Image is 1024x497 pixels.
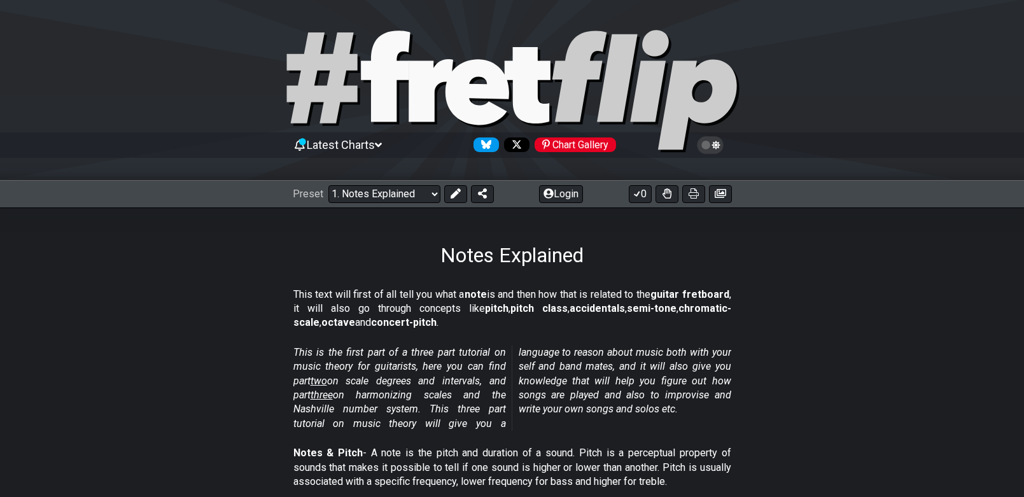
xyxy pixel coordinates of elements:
h1: Notes Explained [440,243,584,267]
strong: pitch class [510,302,568,314]
select: Preset [328,185,440,203]
div: Chart Gallery [535,137,616,152]
strong: accidentals [570,302,625,314]
strong: concert-pitch [371,316,437,328]
button: 0 [629,185,652,203]
button: Edit Preset [444,185,467,203]
button: Create image [709,185,732,203]
strong: guitar fretboard [650,288,729,300]
p: - A note is the pitch and duration of a sound. Pitch is a perceptual property of sounds that make... [293,446,731,489]
strong: pitch [485,302,508,314]
strong: Notes & Pitch [293,447,363,459]
button: Login [539,185,583,203]
button: Print [682,185,705,203]
strong: note [465,288,487,300]
button: Share Preset [471,185,494,203]
em: This is the first part of a three part tutorial on music theory for guitarists, here you can find... [293,346,731,430]
p: This text will first of all tell you what a is and then how that is related to the , it will also... [293,288,731,330]
strong: octave [321,316,355,328]
span: three [311,389,333,401]
span: Latest Charts [307,138,375,151]
a: #fretflip at Pinterest [530,137,616,152]
button: Toggle Dexterity for all fretkits [656,185,678,203]
a: Follow #fretflip at X [499,137,530,152]
strong: semi-tone [627,302,677,314]
span: Preset [293,188,323,200]
span: two [311,375,327,387]
span: Toggle light / dark theme [703,139,718,151]
a: Follow #fretflip at Bluesky [468,137,499,152]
